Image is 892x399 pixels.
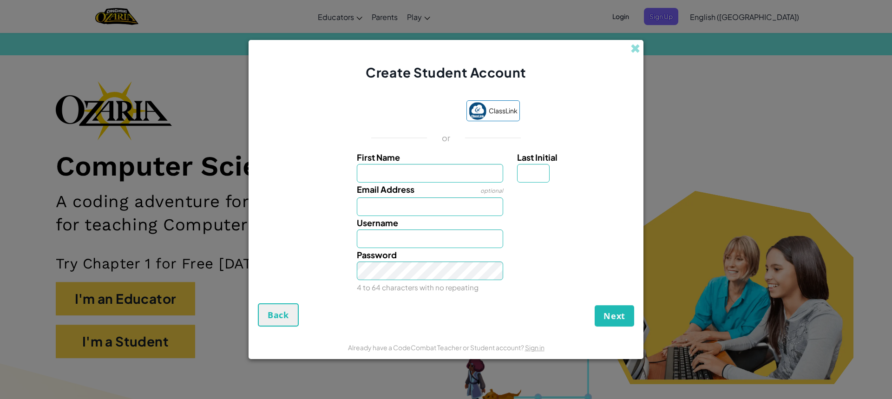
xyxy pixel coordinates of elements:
span: ClassLink [489,104,518,118]
p: or [442,132,451,144]
span: optional [480,187,503,194]
button: Next [595,305,634,327]
button: Back [258,303,299,327]
span: Next [603,310,625,321]
span: Back [268,309,289,321]
img: classlink-logo-small.png [469,102,486,120]
span: Username [357,217,398,228]
span: Email Address [357,184,414,195]
span: Already have a CodeCombat Teacher or Student account? [348,343,525,352]
span: Password [357,249,397,260]
iframe: Sign in with Google Button [367,102,462,122]
span: Create Student Account [366,64,526,80]
span: First Name [357,152,400,163]
small: 4 to 64 characters with no repeating [357,283,479,292]
a: Sign in [525,343,544,352]
span: Last Initial [517,152,557,163]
